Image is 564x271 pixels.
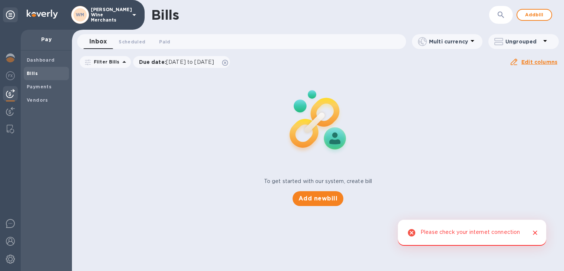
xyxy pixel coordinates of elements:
p: Pay [27,36,66,43]
h1: Bills [151,7,179,23]
b: WM [76,12,85,17]
span: Scheduled [119,38,145,46]
b: Payments [27,84,52,89]
p: Filter Bills [91,59,120,65]
button: Addbill [517,9,552,21]
b: Bills [27,71,38,76]
p: Ungrouped [505,38,541,45]
span: Inbox [89,36,107,47]
span: Paid [159,38,170,46]
p: [PERSON_NAME] Wine Merchants [91,7,128,23]
u: Edit columns [521,59,557,65]
b: Dashboard [27,57,55,63]
p: Multi currency [429,38,468,45]
p: To get started with our system, create bill [264,177,372,185]
b: Vendors [27,97,48,103]
span: Add bill [523,10,545,19]
span: [DATE] to [DATE] [166,59,214,65]
img: Logo [27,10,58,19]
button: Close [530,228,540,238]
button: Add newbill [293,191,343,206]
div: Due date:[DATE] to [DATE] [133,56,230,68]
span: Add new bill [299,194,337,203]
div: Please check your internet connection [420,226,520,240]
div: Unpin categories [3,7,18,22]
p: Due date : [139,58,218,66]
img: Foreign exchange [6,71,15,80]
